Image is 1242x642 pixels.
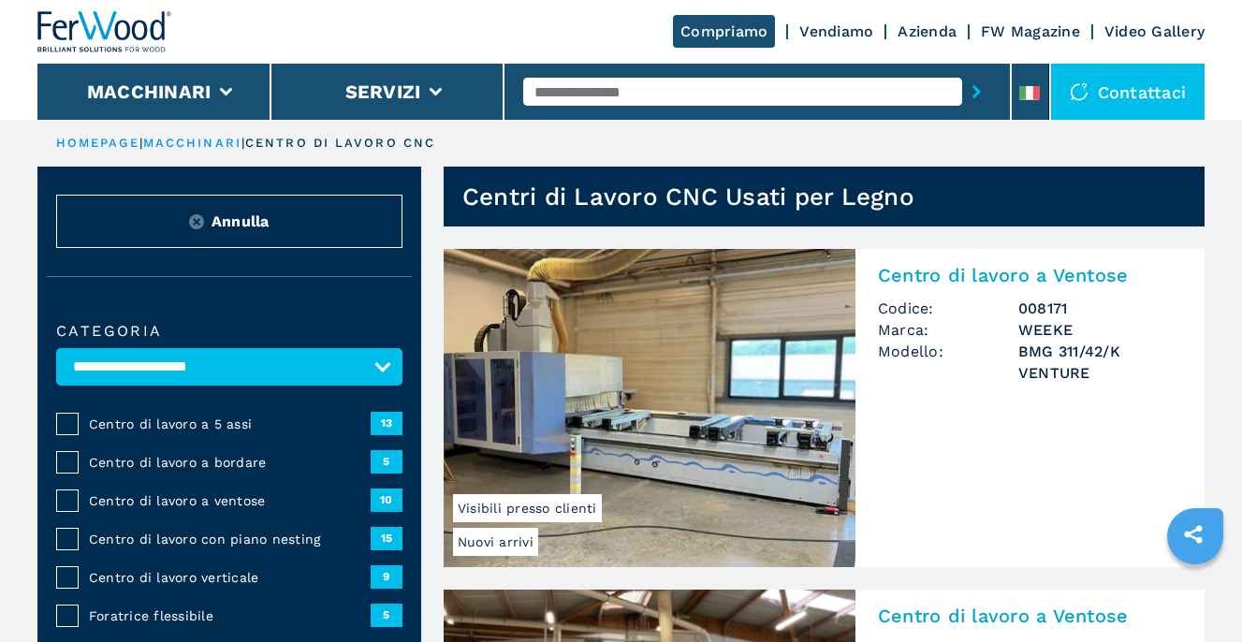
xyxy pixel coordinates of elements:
button: ResetAnnulla [56,195,402,248]
span: Modello: [878,341,1018,384]
span: Nuovi arrivi [453,528,538,556]
a: Compriamo [673,15,775,48]
img: Ferwood [37,11,172,52]
span: Codice: [878,298,1018,319]
a: Azienda [898,22,957,40]
span: 13 [371,412,402,434]
a: Video Gallery [1104,22,1205,40]
img: Centro di lavoro a Ventose WEEKE BMG 311/42/K VENTURE [444,249,855,567]
span: Centro di lavoro a ventose [89,491,371,510]
button: submit-button [962,70,991,113]
button: Servizi [345,80,421,103]
a: sharethis [1170,511,1217,558]
a: FW Magazine [981,22,1080,40]
span: Foratrice flessibile [89,606,371,625]
h3: 008171 [1018,298,1182,319]
iframe: Chat [1162,558,1228,628]
p: centro di lavoro cnc [245,135,435,152]
span: Centro di lavoro a bordare [89,453,371,472]
h2: Centro di lavoro a Ventose [878,605,1182,627]
span: Centro di lavoro a 5 assi [89,415,371,433]
img: Reset [189,214,204,229]
span: Centro di lavoro verticale [89,568,371,587]
div: Contattaci [1051,64,1205,120]
a: macchinari [143,136,241,150]
span: Visibili presso clienti [453,494,602,522]
h3: BMG 311/42/K VENTURE [1018,341,1182,384]
span: 10 [371,489,402,511]
span: 9 [371,565,402,588]
a: Vendiamo [799,22,873,40]
a: Centro di lavoro a Ventose WEEKE BMG 311/42/K VENTURENuovi arriviVisibili presso clientiCentro di... [444,249,1205,567]
button: Macchinari [87,80,212,103]
img: Contattaci [1070,82,1089,101]
span: 5 [371,604,402,626]
span: | [241,136,245,150]
label: Categoria [56,324,402,339]
span: Centro di lavoro con piano nesting [89,530,371,548]
h3: WEEKE [1018,319,1182,341]
a: HOMEPAGE [56,136,139,150]
span: | [139,136,143,150]
span: Annulla [212,211,270,232]
span: Marca: [878,319,1018,341]
span: 15 [371,527,402,549]
h2: Centro di lavoro a Ventose [878,264,1182,286]
h1: Centri di Lavoro CNC Usati per Legno [462,182,914,212]
span: 5 [371,450,402,473]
